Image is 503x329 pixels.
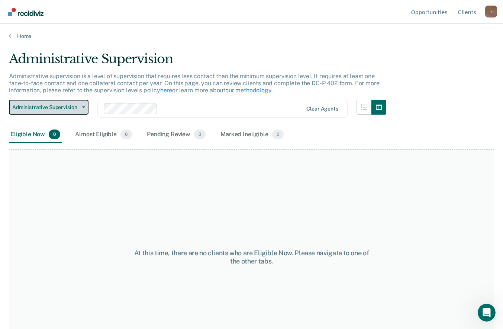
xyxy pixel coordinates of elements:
div: Almost Eligible0 [74,127,133,143]
div: t [485,6,497,17]
span: 0 [49,130,60,139]
div: Eligible Now0 [9,127,62,143]
div: Marked Ineligible0 [219,127,285,143]
div: Administrative Supervision [9,51,386,73]
span: 0 [272,130,284,139]
a: Home [9,33,494,39]
div: At this time, there are no clients who are Eligible Now. Please navigate to one of the other tabs. [130,249,373,265]
a: our methodology [225,87,271,94]
span: 0 [120,130,132,139]
span: 0 [194,130,206,139]
p: Administrative supervision is a level of supervision that requires less contact than the minimum ... [9,73,379,94]
button: Administrative Supervision [9,100,88,115]
a: here [160,87,172,94]
img: Recidiviz [8,8,43,16]
iframe: Intercom live chat [478,304,496,322]
button: Profile dropdown button [485,6,497,17]
span: Administrative Supervision [12,104,79,111]
div: Clear agents [306,106,338,112]
div: Pending Review0 [145,127,207,143]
